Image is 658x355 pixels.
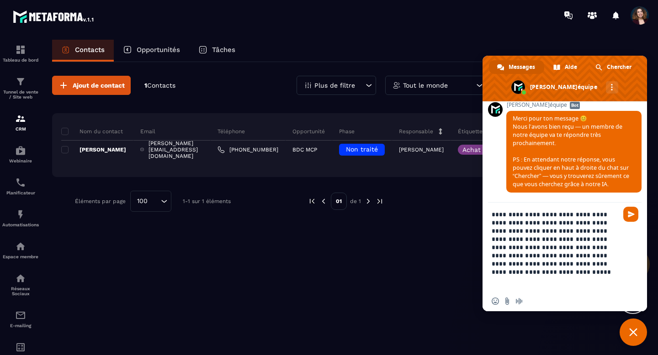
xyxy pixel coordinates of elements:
[137,46,180,54] p: Opportunités
[570,102,580,109] span: Bot
[346,146,378,153] span: Non traité
[75,198,126,204] p: Éléments par page
[319,197,328,205] img: prev
[339,128,355,135] p: Phase
[462,146,497,153] p: Achat MCP
[147,82,175,89] span: Contacts
[350,198,361,205] p: de 1
[52,76,131,95] button: Ajout de contact
[2,170,39,202] a: schedulerschedulerPlanificateur
[506,102,642,108] span: [PERSON_NAME]équipe
[15,241,26,252] img: automations
[2,138,39,170] a: automationsautomationsWebinaire
[2,190,39,195] p: Planificateur
[144,81,175,90] p: 1
[61,146,126,153] p: [PERSON_NAME]
[376,197,384,205] img: next
[399,128,433,135] p: Responsable
[587,60,641,74] a: Chercher
[504,298,511,305] span: Envoyer un fichier
[114,40,189,62] a: Opportunités
[2,126,39,131] p: CRM
[15,145,26,156] img: automations
[565,60,577,74] span: Aide
[314,82,355,89] p: Plus de filtre
[75,46,105,54] p: Contacts
[73,81,125,90] span: Ajout de contact
[620,318,647,346] a: Fermer le chat
[15,113,26,124] img: formation
[15,177,26,188] img: scheduler
[403,82,448,89] p: Tout le monde
[292,128,325,135] p: Opportunité
[13,8,95,25] img: logo
[212,46,235,54] p: Tâches
[61,128,123,135] p: Nom du contact
[623,207,638,222] span: Envoyer
[458,128,485,135] p: Étiquettes
[52,40,114,62] a: Contacts
[151,196,159,206] input: Search for option
[218,146,278,153] a: [PHONE_NUMBER]
[2,266,39,303] a: social-networksocial-networkRéseaux Sociaux
[515,298,523,305] span: Message audio
[2,69,39,106] a: formationformationTunnel de vente / Site web
[218,128,245,135] p: Téléphone
[545,60,586,74] a: Aide
[2,37,39,69] a: formationformationTableau de bord
[2,106,39,138] a: formationformationCRM
[183,198,231,204] p: 1-1 sur 1 éléments
[489,60,544,74] a: Messages
[399,146,444,153] p: [PERSON_NAME]
[331,193,347,210] p: 01
[140,128,155,135] p: Email
[2,89,39,99] p: Tunnel de vente / Site web
[15,209,26,220] img: automations
[509,60,535,74] span: Messages
[134,196,151,206] span: 100
[607,60,631,74] span: Chercher
[2,57,39,63] p: Tableau de bord
[15,76,26,87] img: formation
[2,323,39,328] p: E-mailing
[292,146,317,153] p: BDC MCP
[2,234,39,266] a: automationsautomationsEspace membre
[513,115,629,188] span: Merci pour ton message 😊 Nous l’avons bien reçu — un membre de notre équipe va te répondre très p...
[15,310,26,321] img: email
[364,197,372,205] img: next
[15,273,26,284] img: social-network
[15,44,26,55] img: formation
[15,342,26,353] img: accountant
[2,222,39,227] p: Automatisations
[2,286,39,296] p: Réseaux Sociaux
[492,203,620,291] textarea: Entrez votre message...
[130,191,171,212] div: Search for option
[2,158,39,163] p: Webinaire
[2,202,39,234] a: automationsautomationsAutomatisations
[2,303,39,335] a: emailemailE-mailing
[2,254,39,259] p: Espace membre
[189,40,244,62] a: Tâches
[308,197,316,205] img: prev
[492,298,499,305] span: Insérer un emoji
